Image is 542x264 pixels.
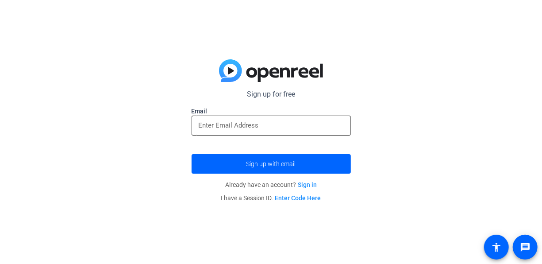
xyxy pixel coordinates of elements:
input: Enter Email Address [199,120,344,131]
mat-icon: message [520,242,530,252]
p: Sign up for free [192,89,351,100]
span: I have a Session ID. [221,194,321,202]
a: Sign in [298,181,317,188]
mat-icon: accessibility [491,242,502,252]
span: Already have an account? [225,181,317,188]
a: Enter Code Here [275,194,321,202]
label: Email [192,107,351,116]
img: blue-gradient.svg [219,59,323,82]
button: Sign up with email [192,154,351,174]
